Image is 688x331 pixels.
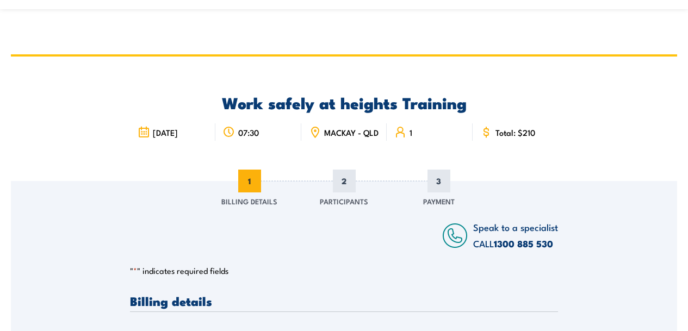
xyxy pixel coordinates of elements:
[130,265,558,276] p: " " indicates required fields
[427,170,450,192] span: 3
[473,220,558,250] span: Speak to a specialist CALL
[130,295,558,307] h3: Billing details
[333,170,356,192] span: 2
[324,128,379,137] span: MACKAY - QLD
[494,236,553,251] a: 1300 885 530
[495,128,535,137] span: Total: $210
[320,196,368,207] span: Participants
[410,128,412,137] span: 1
[238,128,259,137] span: 07:30
[153,128,178,137] span: [DATE]
[130,95,558,109] h2: Work safely at heights Training
[238,170,261,192] span: 1
[423,196,455,207] span: Payment
[221,196,277,207] span: Billing Details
